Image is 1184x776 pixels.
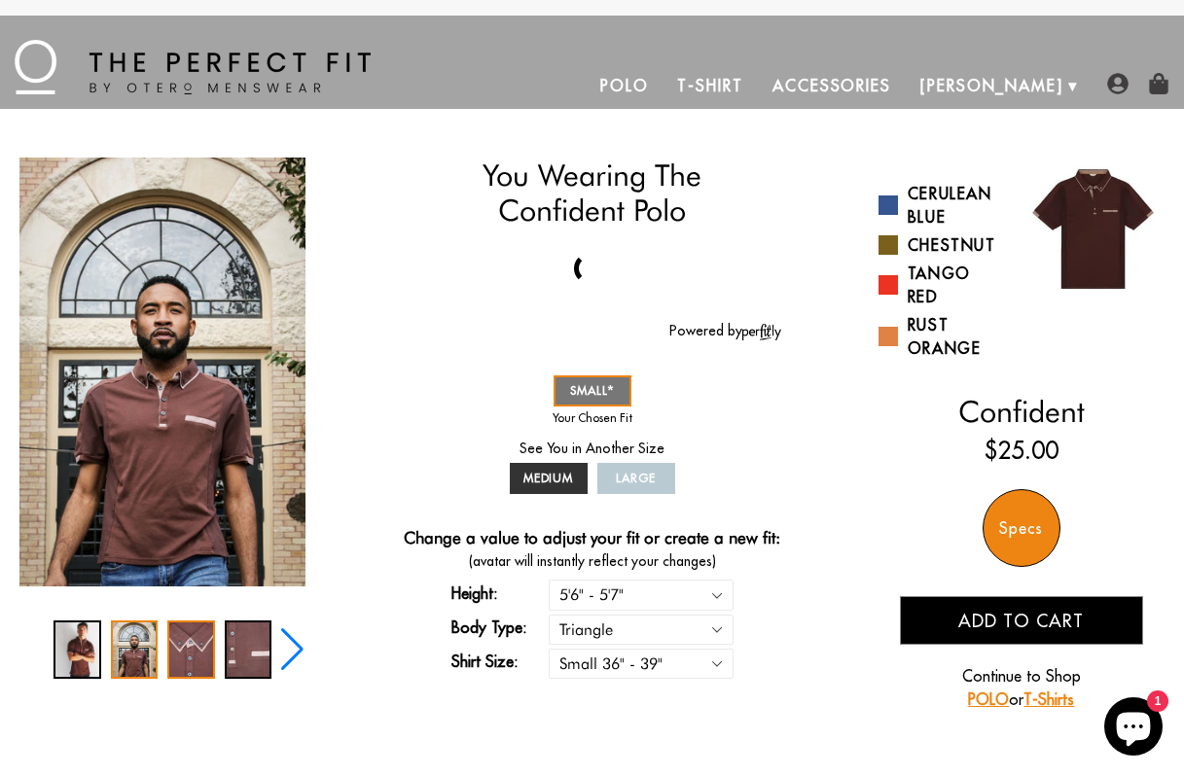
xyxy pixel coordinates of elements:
a: Cerulean Blue [879,182,1007,229]
img: user-account-icon.png [1107,73,1129,94]
a: SMALL [554,375,631,406]
span: LARGE [616,471,656,485]
div: 4 / 5 [225,620,272,679]
label: Shirt Size: [451,650,549,673]
div: 2 / 5 [111,620,159,679]
span: SMALL [570,383,615,398]
img: 028.jpg [1022,158,1165,300]
img: 10003-22_Lifestyle_4_1024x1024_2x_afb82fb2-2aaf-438b-8790-16630605e81b_340x.jpg [19,158,305,586]
div: 3 / 5 [305,158,592,348]
a: Tango Red [879,262,1007,308]
label: Body Type: [451,616,549,639]
h1: You Wearing The Confident Polo [403,158,780,229]
a: Chestnut [879,233,1007,257]
div: Specs [983,489,1060,567]
inbox-online-store-chat: Shopify online store chat [1098,697,1168,760]
h4: Change a value to adjust your fit or create a new fit: [404,528,780,551]
div: Next slide [279,628,305,671]
a: Accessories [758,62,906,109]
a: Powered by [669,322,781,339]
a: T-Shirts [1023,689,1074,709]
h2: Confident [879,394,1165,429]
img: 10003-22_Detail2_1024x1024_2x_b2bd82cc-6ea7-4d7c-a167-8f8e317d4912_340x.jpg [305,158,592,348]
a: Polo [586,62,664,109]
span: (avatar will instantly reflect your changes) [403,551,780,572]
a: LARGE [597,463,675,494]
img: perfitly-logo_73ae6c82-e2e3-4a36-81b1-9e913f6ac5a1.png [742,324,781,340]
a: Rust Orange [879,313,1007,360]
span: MEDIUM [523,471,574,485]
img: The Perfect Fit - by Otero Menswear - Logo [15,40,371,94]
div: 3 / 5 [167,620,215,679]
label: Height: [451,582,549,605]
a: [PERSON_NAME] [906,62,1078,109]
a: POLO [968,689,1009,709]
button: Add to cart [900,596,1143,645]
a: MEDIUM [510,463,588,494]
span: Add to cart [958,610,1084,632]
div: 1 / 5 [54,620,101,679]
p: Continue to Shop or [900,664,1143,711]
img: shopping-bag-icon.png [1148,73,1169,94]
a: T-Shirt [663,62,757,109]
ins: $25.00 [985,433,1058,468]
div: 2 / 5 [19,158,305,586]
